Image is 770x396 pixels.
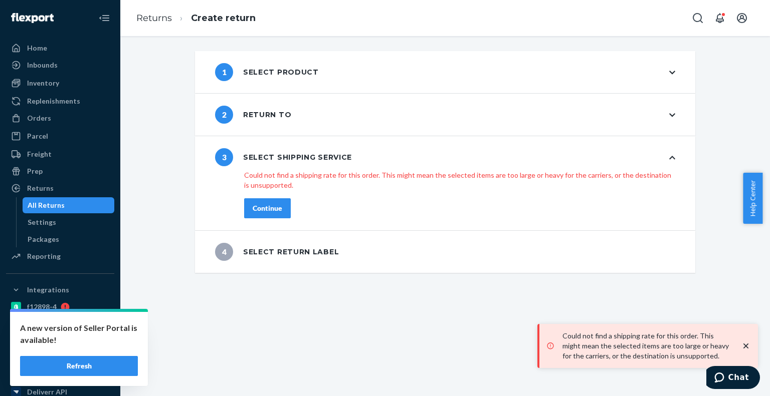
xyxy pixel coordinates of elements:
[94,8,114,28] button: Close Navigation
[6,282,114,298] button: Integrations
[215,243,233,261] span: 4
[28,200,65,210] div: All Returns
[215,63,233,81] span: 1
[191,13,256,24] a: Create return
[27,96,80,106] div: Replenishments
[27,183,54,193] div: Returns
[6,180,114,196] a: Returns
[27,113,51,123] div: Orders
[6,146,114,162] a: Freight
[27,251,61,261] div: Reporting
[23,197,115,213] a: All Returns
[215,148,352,166] div: Select shipping service
[6,333,114,349] a: gnzsuz-v5
[244,170,675,190] p: Could not find a shipping rate for this order. This might mean the selected items are too large o...
[6,350,114,366] a: 5176b9-7b
[215,106,233,124] span: 2
[710,8,730,28] button: Open notifications
[28,217,56,227] div: Settings
[743,173,762,224] button: Help Center
[27,131,48,141] div: Parcel
[27,78,59,88] div: Inventory
[6,75,114,91] a: Inventory
[23,214,115,230] a: Settings
[6,367,114,383] a: Amazon
[23,231,115,247] a: Packages
[27,302,57,312] div: f12898-4
[6,163,114,179] a: Prep
[20,356,138,376] button: Refresh
[28,234,59,244] div: Packages
[6,128,114,144] a: Parcel
[244,198,291,218] button: Continue
[27,285,69,295] div: Integrations
[562,331,731,361] p: Could not find a shipping rate for this order. This might mean the selected items are too large o...
[706,366,760,391] iframe: Opens a widget where you can chat to one of our agents
[6,316,114,332] a: 6e639d-fc
[136,13,172,24] a: Returns
[6,57,114,73] a: Inbounds
[215,243,339,261] div: Select return label
[6,40,114,56] a: Home
[688,8,708,28] button: Open Search Box
[741,341,751,351] svg: close toast
[20,322,138,346] p: A new version of Seller Portal is available!
[27,43,47,53] div: Home
[6,93,114,109] a: Replenishments
[732,8,752,28] button: Open account menu
[27,166,43,176] div: Prep
[253,203,282,213] div: Continue
[11,13,54,23] img: Flexport logo
[215,63,319,81] div: Select product
[6,299,114,315] a: f12898-4
[128,4,264,33] ol: breadcrumbs
[215,148,233,166] span: 3
[27,60,58,70] div: Inbounds
[6,248,114,264] a: Reporting
[215,106,291,124] div: Return to
[6,110,114,126] a: Orders
[27,149,52,159] div: Freight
